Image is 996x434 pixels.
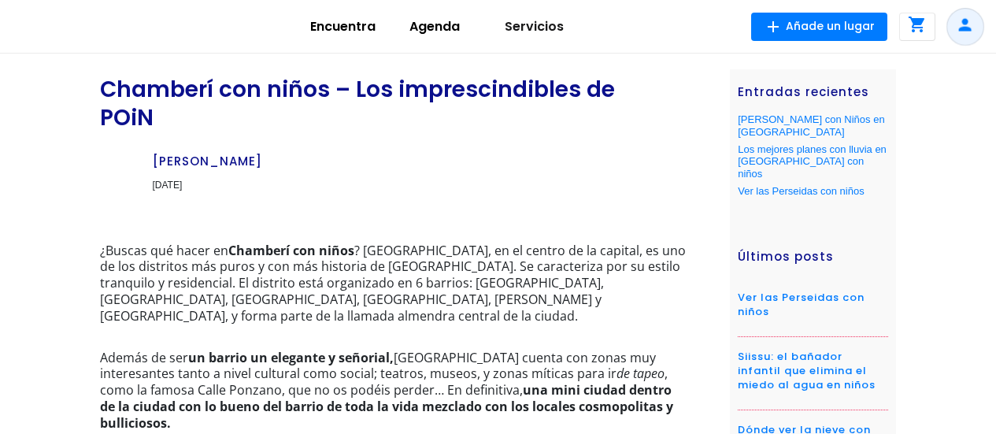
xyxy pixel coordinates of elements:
[738,290,865,319] a: Ver las Perseidas con niños
[228,242,354,259] strong: Chamberí con niños
[738,113,884,138] a: [PERSON_NAME] con Niños en [GEOGRAPHIC_DATA]
[738,85,888,107] h4: Entradas recientes
[100,76,651,133] div: Chamberí con niños – Los imprescindibles de POiN
[100,243,687,337] p: ¿Buscas qué hacer en ? [GEOGRAPHIC_DATA], en el centro de la capital, es uno de los distritos más...
[100,381,673,432] strong: una mini ciudad dentro de la ciudad con lo bueno del barrio de toda la vida mezclado con los loca...
[786,18,875,34] span: Añade un lugar
[188,349,394,366] strong: un barrio un elegante y señorial,
[391,17,479,36] p: Agenda
[738,349,876,392] a: Siissu: el bañador infantil que elimina el miedo al agua en niños
[738,185,864,197] a: Ver las Perseidas con niños
[764,17,783,36] i: add
[153,153,262,169] span: [PERSON_NAME]
[616,365,665,382] em: de tapeo
[153,183,372,188] div: [DATE]
[751,13,887,41] button: Añade un lugar
[295,17,392,36] p: Encuentra
[956,15,975,34] i: person
[12,11,132,43] img: POiN_logo
[738,143,887,180] a: Los mejores planes con lluvia en [GEOGRAPHIC_DATA] con niños
[479,17,590,36] p: Servicios
[738,250,888,272] h4: Últimos posts
[908,15,927,34] i: shopping_cart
